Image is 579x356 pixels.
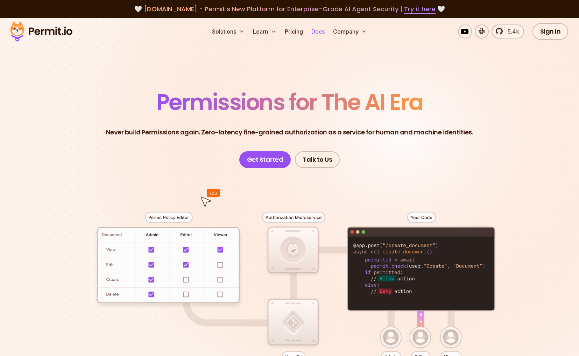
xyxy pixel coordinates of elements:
a: Pricing [282,25,306,39]
button: Solutions [209,25,247,39]
a: Talk to Us [295,151,340,168]
a: Docs [309,25,327,39]
img: Permit logo [7,20,76,43]
span: 5.4k [503,27,519,36]
span: [DOMAIN_NAME] - Permit's New Platform for Enterprise-Grade AI Agent Security | [144,5,436,13]
button: Company [330,25,370,39]
a: Get Started [239,151,291,168]
button: Learn [250,25,279,39]
a: Try it here [404,5,436,14]
div: 🤍 🤍 [17,4,562,14]
span: Permissions for The AI Era [156,86,423,118]
p: Never build Permissions again. Zero-latency fine-grained authorization as a service for human and... [106,127,473,137]
a: 5.4k [492,25,524,39]
a: Sign In [532,23,569,40]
